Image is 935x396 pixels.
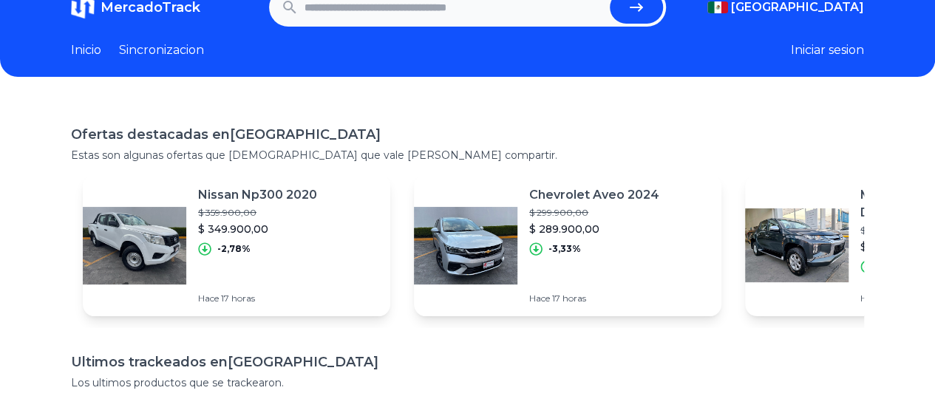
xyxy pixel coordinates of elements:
a: Inicio [71,41,101,59]
button: Iniciar sesion [791,41,864,59]
h1: Ultimos trackeados en [GEOGRAPHIC_DATA] [71,352,864,372]
p: $ 349.900,00 [198,222,317,236]
p: Hace 17 horas [529,293,659,304]
img: Mexico [707,1,728,13]
p: Chevrolet Aveo 2024 [529,186,659,204]
p: -2,78% [217,243,251,255]
img: Featured image [745,194,849,297]
h1: Ofertas destacadas en [GEOGRAPHIC_DATA] [71,124,864,145]
p: Los ultimos productos que se trackearon. [71,375,864,390]
a: Featured imageNissan Np300 2020$ 359.900,00$ 349.900,00-2,78%Hace 17 horas [83,174,390,316]
p: $ 359.900,00 [198,207,317,219]
p: -3,33% [548,243,581,255]
p: Hace 17 horas [198,293,317,304]
p: $ 299.900,00 [529,207,659,219]
img: Featured image [83,194,186,297]
a: Featured imageChevrolet Aveo 2024$ 299.900,00$ 289.900,00-3,33%Hace 17 horas [414,174,721,316]
p: Estas son algunas ofertas que [DEMOGRAPHIC_DATA] que vale [PERSON_NAME] compartir. [71,148,864,163]
a: Sincronizacion [119,41,204,59]
p: Nissan Np300 2020 [198,186,317,204]
p: $ 289.900,00 [529,222,659,236]
img: Featured image [414,194,517,297]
